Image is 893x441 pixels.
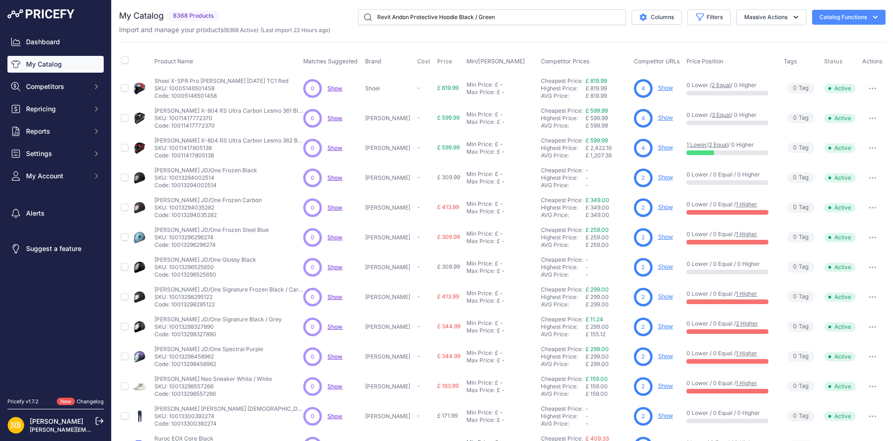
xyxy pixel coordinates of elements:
p: [PERSON_NAME] JD/One Frozen Carbon [154,197,262,204]
p: [PERSON_NAME] JD/One Frozen Steel Blue [154,226,269,234]
div: Min Price: [466,141,493,148]
a: Cheapest Price: [541,137,583,144]
p: Code: 10005146501458 [154,92,288,100]
div: - [500,118,505,126]
p: SKU: 10013296525650 [154,264,256,271]
div: Min Price: [466,111,493,118]
a: Show [658,323,673,330]
a: Show [327,383,342,390]
span: 0 [311,204,314,212]
p: Import and manage your products [119,25,330,34]
div: £ 349.00 [586,211,630,219]
a: 1 Higher [736,380,757,387]
span: Active [824,322,856,332]
a: Cheapest Price: [541,107,583,114]
span: 0 [793,233,797,242]
p: [PERSON_NAME] [365,144,413,152]
span: Cost [417,58,430,65]
span: - [417,144,420,151]
span: £ 299.00 [586,293,609,300]
div: Highest Price: [541,144,586,152]
p: 0 Lower / 0 Equal / [686,201,774,208]
a: Show [658,412,673,419]
a: Show [327,323,342,330]
p: [PERSON_NAME] [365,115,413,122]
span: Show [327,204,342,211]
p: [PERSON_NAME] X-804 RS Ultra Carbon Lesmo 361 Black / Grey [154,107,303,115]
span: Tag [787,232,814,243]
a: Show [327,293,342,300]
div: - [498,141,503,148]
p: Code: 10013294002514 [154,182,257,189]
div: £ [497,267,500,275]
p: [PERSON_NAME] X-804 RS Ultra Carbon Lesmo 362 Black / Red [154,137,303,144]
span: 0 [793,114,797,122]
p: 0 Lower / 0 Equal / [686,231,774,238]
span: Tags [784,58,797,65]
a: Cheapest Price: [541,286,583,293]
a: Cheapest Price: [541,197,583,204]
a: £ 299.00 [586,346,609,353]
div: £ 1,207.38 [586,152,630,159]
button: Massive Actions [736,9,806,25]
div: Max Price: [466,118,495,126]
span: 0 [793,84,797,93]
button: Columns [632,10,682,25]
p: SKU: 10013298295122 [154,293,303,301]
span: Show [327,264,342,271]
span: Tag [787,292,814,302]
div: AVG Price: [541,271,586,278]
a: Show [327,234,342,241]
span: - [417,114,420,121]
button: Reports [7,123,104,140]
a: £ 259.00 [586,226,609,233]
div: £ [497,178,500,185]
div: - [498,200,503,208]
div: Highest Price: [541,174,586,182]
div: £ [495,111,498,118]
a: Cheapest Price: [541,375,583,382]
p: [PERSON_NAME] JD/One Glossy Black [154,256,256,264]
span: - [586,271,588,278]
div: £ [495,230,498,237]
span: Active [824,143,856,153]
p: [PERSON_NAME] JD/One Signature Black / Grey [154,316,282,323]
span: Tag [787,321,814,332]
div: £ 819.99 [586,92,630,100]
div: £ [497,88,500,96]
span: Active [824,292,856,302]
div: - [498,230,503,237]
span: £ 819.99 [586,85,607,92]
span: - [417,263,420,270]
a: £ 159.00 [586,375,608,382]
div: AVG Price: [541,211,586,219]
div: £ 299.00 [586,301,630,308]
button: My Account [7,168,104,184]
p: [PERSON_NAME] [365,174,413,182]
span: £ 309.99 [437,174,460,181]
span: - [417,204,420,210]
div: - [500,88,505,96]
div: Min Price: [466,200,493,208]
a: Show [327,413,342,420]
span: Tag [787,262,814,272]
p: Code: 10011417805138 [154,152,303,159]
div: Highest Price: [541,85,586,92]
div: - [500,267,505,275]
span: 0 [793,203,797,212]
a: Show [658,382,673,389]
a: Show [658,174,673,181]
a: Show [658,233,673,240]
span: 2 [641,233,645,242]
span: Competitors [26,82,87,91]
div: £ [497,118,500,126]
div: £ [497,297,500,305]
span: Show [327,115,342,122]
button: Settings [7,145,104,162]
span: 4 [641,144,645,152]
div: AVG Price: [541,152,586,159]
p: Shoei X-SPR Pro [PERSON_NAME] [DATE] TC1 Red [154,77,288,85]
button: Competitors [7,78,104,95]
a: 2 Higher [736,320,758,327]
p: Code: 10013298295122 [154,301,303,308]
